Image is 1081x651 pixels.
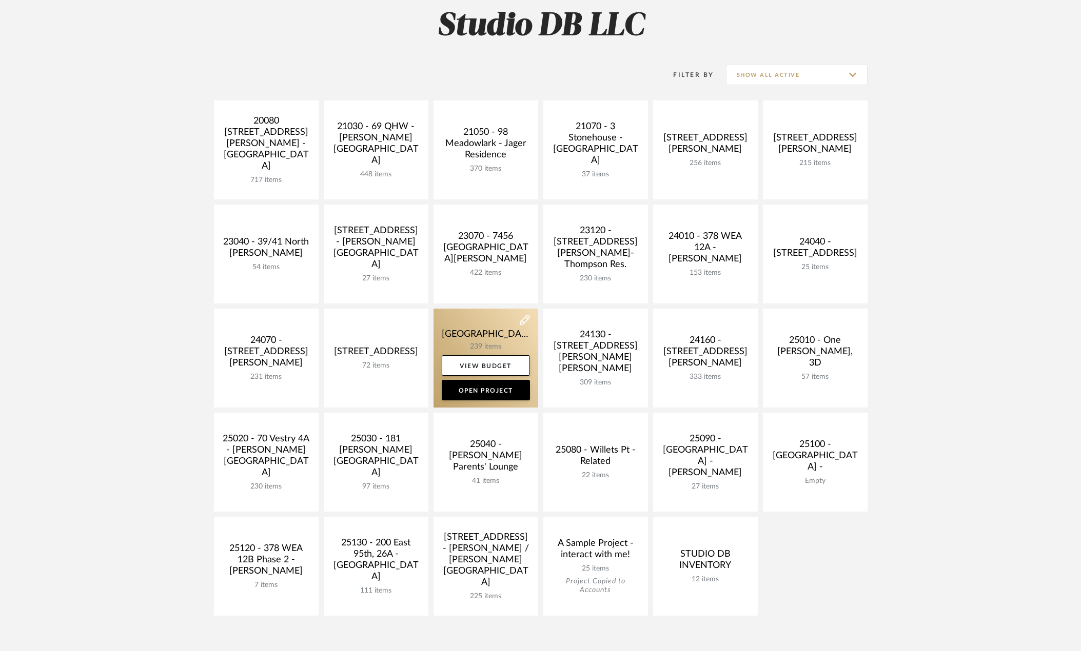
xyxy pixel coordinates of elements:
[442,380,530,400] a: Open Project
[771,132,859,159] div: [STREET_ADDRESS][PERSON_NAME]
[661,269,750,277] div: 153 items
[332,170,420,179] div: 448 items
[771,335,859,373] div: 25010 - One [PERSON_NAME], 3D
[661,159,750,168] div: 256 items
[222,543,310,581] div: 25120 - 378 WEA 12B Phase 2 - [PERSON_NAME]
[661,482,750,491] div: 27 items
[222,236,310,263] div: 23040 - 39/41 North [PERSON_NAME]
[661,433,750,482] div: 25090 - [GEOGRAPHIC_DATA] - [PERSON_NAME]
[661,231,750,269] div: 24010 - 378 WEA 12A - [PERSON_NAME]
[332,537,420,586] div: 25130 - 200 East 95th, 26A - [GEOGRAPHIC_DATA]
[222,581,310,589] div: 7 items
[332,346,420,361] div: [STREET_ADDRESS]
[332,482,420,491] div: 97 items
[222,176,310,185] div: 717 items
[332,121,420,170] div: 21030 - 69 QHW - [PERSON_NAME][GEOGRAPHIC_DATA]
[661,575,750,584] div: 12 items
[442,477,530,485] div: 41 items
[771,236,859,263] div: 24040 - [STREET_ADDRESS]
[661,548,750,575] div: STUDIO DB INVENTORY
[222,482,310,491] div: 230 items
[661,373,750,381] div: 333 items
[661,132,750,159] div: [STREET_ADDRESS][PERSON_NAME]
[552,378,640,387] div: 309 items
[222,263,310,272] div: 54 items
[660,70,714,80] div: Filter By
[222,115,310,176] div: 20080 [STREET_ADDRESS][PERSON_NAME] - [GEOGRAPHIC_DATA]
[552,444,640,471] div: 25080 - Willets Pt - Related
[552,577,640,595] div: Project Copied to Accounts
[332,274,420,283] div: 27 items
[442,439,530,477] div: 25040 - [PERSON_NAME] Parents' Lounge
[552,538,640,564] div: A Sample Project - interact with me!
[222,433,310,482] div: 25020 - 70 Vestry 4A - [PERSON_NAME][GEOGRAPHIC_DATA]
[222,373,310,381] div: 231 items
[442,355,530,376] a: View Budget
[442,127,530,165] div: 21050 - 98 Meadowlark - Jager Residence
[171,7,910,46] h2: Studio DB LLC
[771,477,859,485] div: Empty
[442,269,530,277] div: 422 items
[552,225,640,274] div: 23120 - [STREET_ADDRESS][PERSON_NAME]-Thompson Res.
[771,159,859,168] div: 215 items
[552,564,640,573] div: 25 items
[332,586,420,595] div: 111 items
[442,592,530,601] div: 225 items
[442,165,530,173] div: 370 items
[771,439,859,477] div: 25100 - [GEOGRAPHIC_DATA] -
[332,361,420,370] div: 72 items
[552,170,640,179] div: 37 items
[552,329,640,378] div: 24130 - [STREET_ADDRESS][PERSON_NAME][PERSON_NAME]
[552,274,640,283] div: 230 items
[332,225,420,274] div: [STREET_ADDRESS] - [PERSON_NAME][GEOGRAPHIC_DATA]
[332,433,420,482] div: 25030 - 181 [PERSON_NAME][GEOGRAPHIC_DATA]
[552,121,640,170] div: 21070 - 3 Stonehouse - [GEOGRAPHIC_DATA]
[552,471,640,480] div: 22 items
[661,335,750,373] div: 24160 - [STREET_ADDRESS][PERSON_NAME]
[222,335,310,373] div: 24070 - [STREET_ADDRESS][PERSON_NAME]
[442,231,530,269] div: 23070 - 7456 [GEOGRAPHIC_DATA][PERSON_NAME]
[442,532,530,592] div: [STREET_ADDRESS] - [PERSON_NAME] / [PERSON_NAME][GEOGRAPHIC_DATA]
[771,373,859,381] div: 57 items
[771,263,859,272] div: 25 items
